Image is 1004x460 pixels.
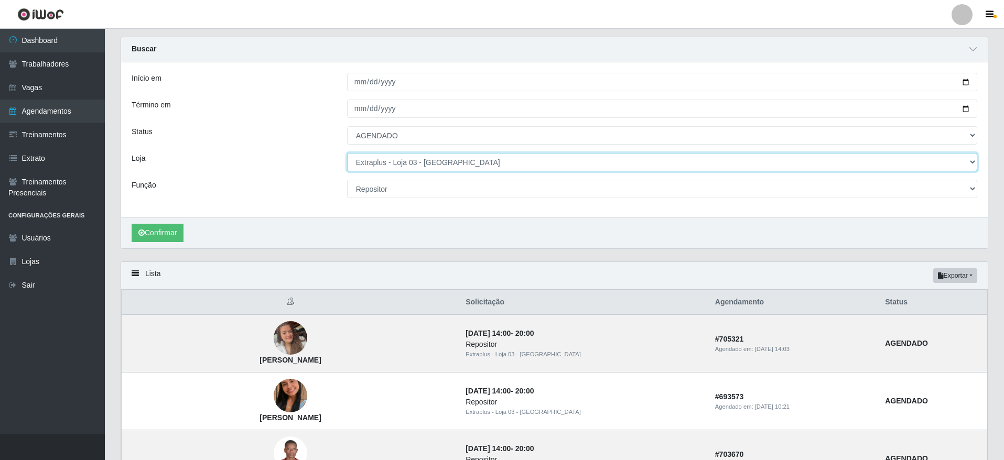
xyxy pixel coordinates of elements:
button: Exportar [933,268,977,283]
time: [DATE] 10:21 [755,403,790,410]
input: 00/00/0000 [347,73,977,91]
div: Extraplus - Loja 03 - [GEOGRAPHIC_DATA] [466,350,703,359]
strong: # 705321 [715,335,744,343]
label: Início em [132,73,161,84]
time: [DATE] 14:00 [466,329,511,337]
th: Solicitação [459,290,709,315]
time: [DATE] 14:00 [466,444,511,453]
div: Extraplus - Loja 03 - [GEOGRAPHIC_DATA] [466,408,703,417]
strong: AGENDADO [885,397,928,405]
strong: Buscar [132,45,156,53]
strong: # 693573 [715,392,744,401]
th: Agendamento [709,290,879,315]
div: Repositor [466,339,703,350]
div: Lista [121,262,988,290]
time: 20:00 [515,387,534,395]
strong: AGENDADO [885,339,928,347]
time: 20:00 [515,444,534,453]
strong: # 703670 [715,450,744,458]
img: Alexandra da Silva Andrade [274,309,307,368]
div: Agendado em: [715,402,872,411]
time: [DATE] 14:00 [466,387,511,395]
th: Status [879,290,987,315]
strong: - [466,387,534,395]
label: Status [132,126,153,137]
img: CoreUI Logo [17,8,64,21]
input: 00/00/0000 [347,100,977,118]
label: Término em [132,100,171,111]
strong: - [466,444,534,453]
div: Agendado em: [715,345,872,354]
div: Repositor [466,397,703,408]
time: [DATE] 14:03 [755,346,790,352]
button: Confirmar [132,224,183,242]
label: Função [132,180,156,191]
strong: - [466,329,534,337]
time: 20:00 [515,329,534,337]
strong: [PERSON_NAME] [260,413,321,422]
label: Loja [132,153,145,164]
strong: [PERSON_NAME] [260,356,321,364]
img: Jeane Santos de Souza [274,366,307,425]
